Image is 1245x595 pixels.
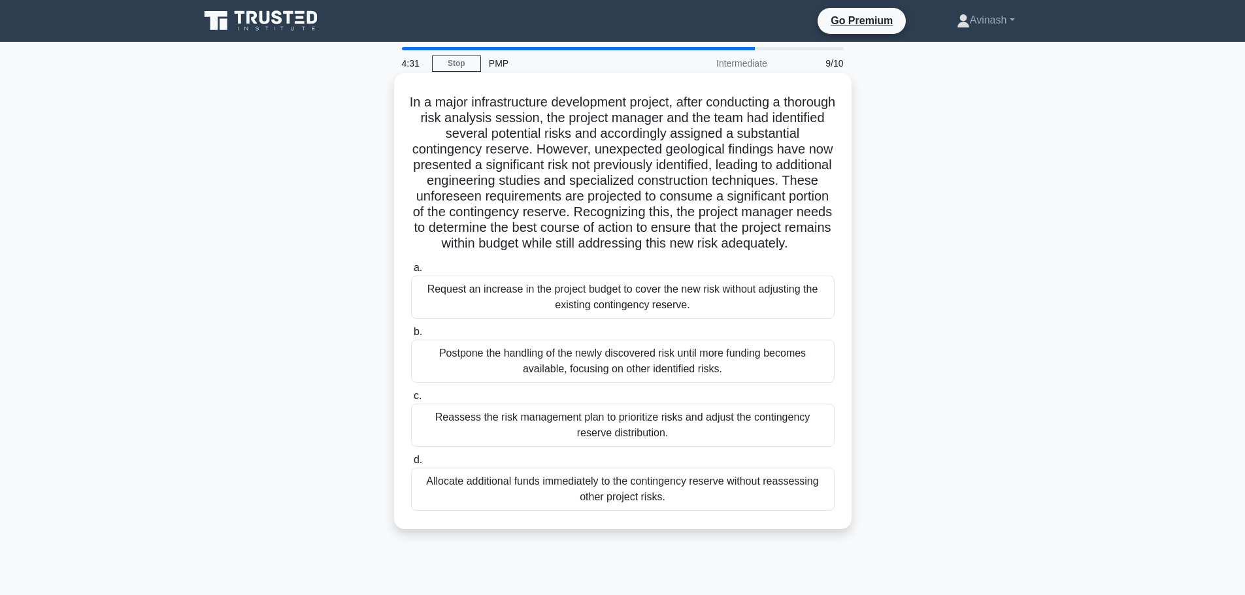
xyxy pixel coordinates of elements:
[775,50,852,76] div: 9/10
[411,404,835,447] div: Reassess the risk management plan to prioritize risks and adjust the contingency reserve distribu...
[661,50,775,76] div: Intermediate
[414,262,422,273] span: a.
[414,454,422,465] span: d.
[411,468,835,511] div: Allocate additional funds immediately to the contingency reserve without reassessing other projec...
[411,340,835,383] div: Postpone the handling of the newly discovered risk until more funding becomes available, focusing...
[414,390,422,401] span: c.
[823,12,901,29] a: Go Premium
[394,50,432,76] div: 4:31
[925,7,1046,33] a: Avinash
[432,56,481,72] a: Stop
[481,50,661,76] div: PMP
[414,326,422,337] span: b.
[411,276,835,319] div: Request an increase in the project budget to cover the new risk without adjusting the existing co...
[410,94,836,252] h5: In a major infrastructure development project, after conducting a thorough risk analysis session,...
